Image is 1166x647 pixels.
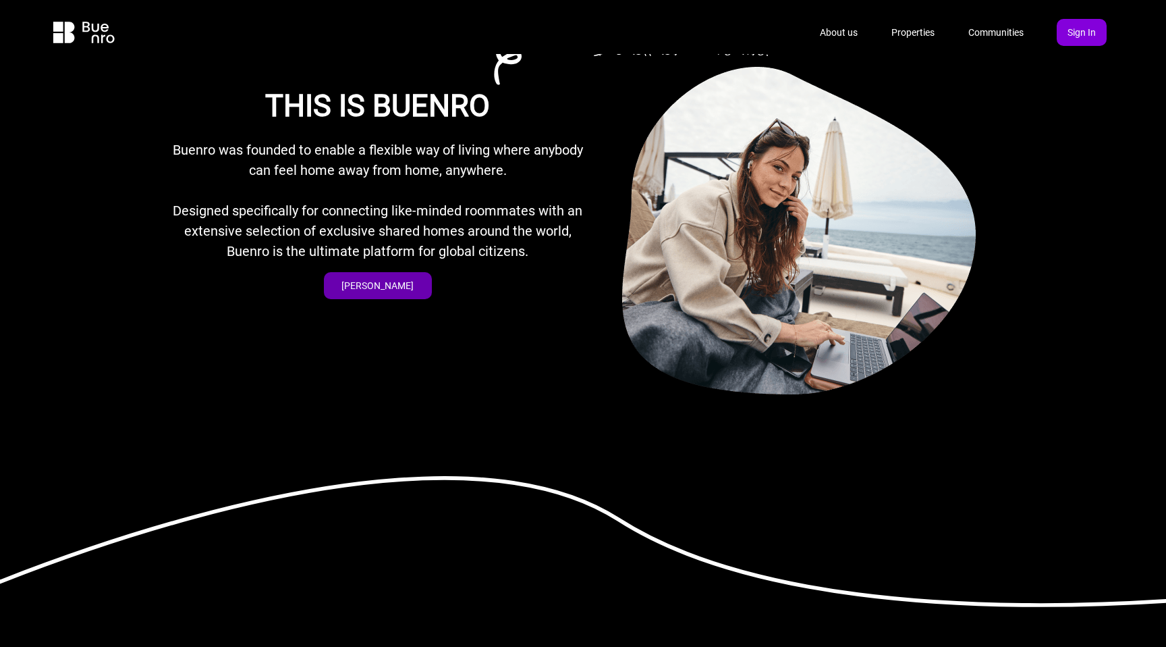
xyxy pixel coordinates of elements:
p: Buenro was founded to enable a flexible way of living where anybody can feel home away from home,... [162,140,594,180]
p: Designed specifically for connecting like-minded roommates with an extensive selection of exclusi... [162,201,594,261]
button: Sign In [1057,19,1107,46]
a: Communities [957,20,1035,46]
span: This is Buenro [265,88,490,124]
img: Digital nomad [622,67,976,394]
button: [PERSON_NAME] [324,272,432,299]
a: Properties [880,20,946,46]
img: Buenro Logo [43,22,124,43]
a: About us [808,20,869,46]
